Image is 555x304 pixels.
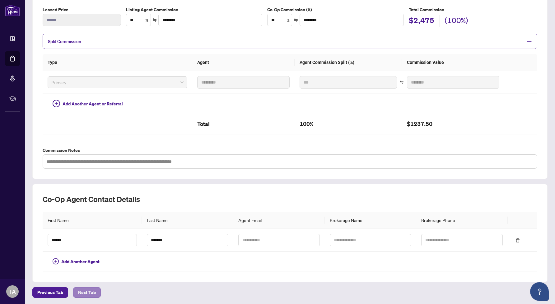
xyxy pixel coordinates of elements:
div: Split Commission [43,34,537,49]
h5: Total Commission [409,6,537,13]
th: First Name [43,212,142,229]
th: Commission Value [402,54,504,71]
th: Agent Email [233,212,325,229]
button: Next Tab [73,287,101,298]
h2: Total [197,119,290,129]
th: Brokerage Name [325,212,416,229]
th: Agent [192,54,295,71]
button: Add Another Agent or Referral [48,99,128,109]
h2: 100% [300,119,397,129]
h2: $2,475 [409,15,434,27]
label: Co-Op Commission (%) [267,6,404,13]
label: Leased Price [43,6,121,13]
img: logo [5,5,20,16]
h2: Co-op Agent Contact Details [43,194,537,204]
label: Commission Notes [43,147,537,154]
button: Open asap [530,282,549,301]
th: Brokerage Phone [416,212,508,229]
th: Last Name [142,212,233,229]
span: Next Tab [78,287,96,297]
span: Primary [51,78,184,87]
span: TA [9,287,16,296]
th: Type [43,54,192,71]
span: plus-circle [53,100,60,107]
span: plus-circle [53,258,59,264]
h2: $1237.50 [407,119,499,129]
h2: (100%) [445,15,468,27]
button: Add Another Agent [48,257,105,267]
span: delete [515,238,520,243]
span: swap [294,18,298,22]
span: Add Another Agent [61,258,100,265]
button: Previous Tab [32,287,68,298]
span: Add Another Agent or Referral [63,100,123,107]
label: Listing Agent Commission [126,6,263,13]
span: swap [399,80,404,84]
th: Agent Commission Split (%) [295,54,402,71]
span: minus [526,39,532,44]
span: swap [152,18,157,22]
span: Split Commission [48,39,81,44]
span: Previous Tab [37,287,63,297]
